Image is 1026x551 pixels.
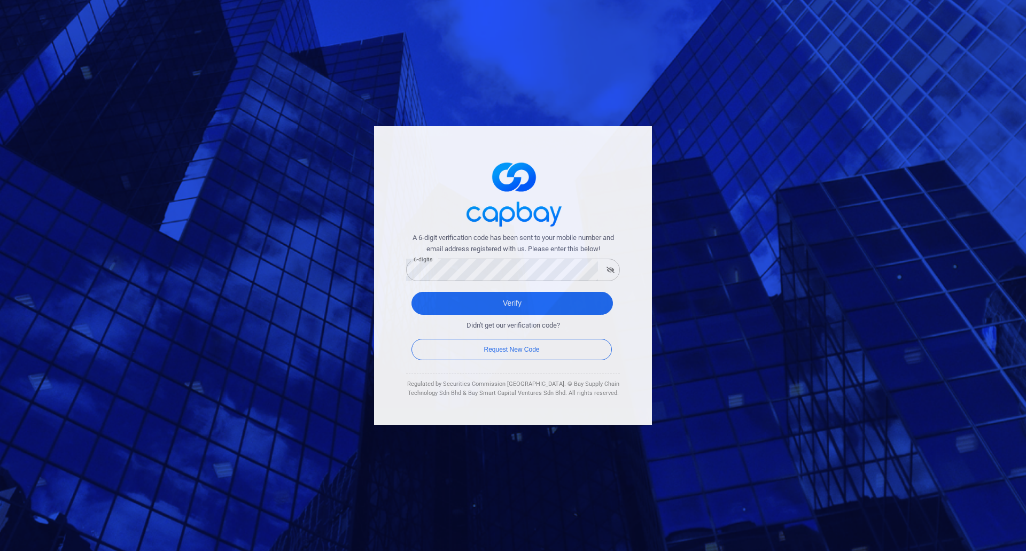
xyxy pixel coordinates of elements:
button: Verify [411,292,613,315]
span: Didn't get our verification code? [467,320,560,331]
label: 6-digits [414,255,432,263]
span: A 6-digit verification code has been sent to your mobile number and email address registered with... [406,232,620,255]
img: logo [460,153,566,232]
div: Regulated by Securities Commission [GEOGRAPHIC_DATA]. © Bay Supply Chain Technology Sdn Bhd & Bay... [406,379,620,398]
button: Request New Code [411,339,612,360]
